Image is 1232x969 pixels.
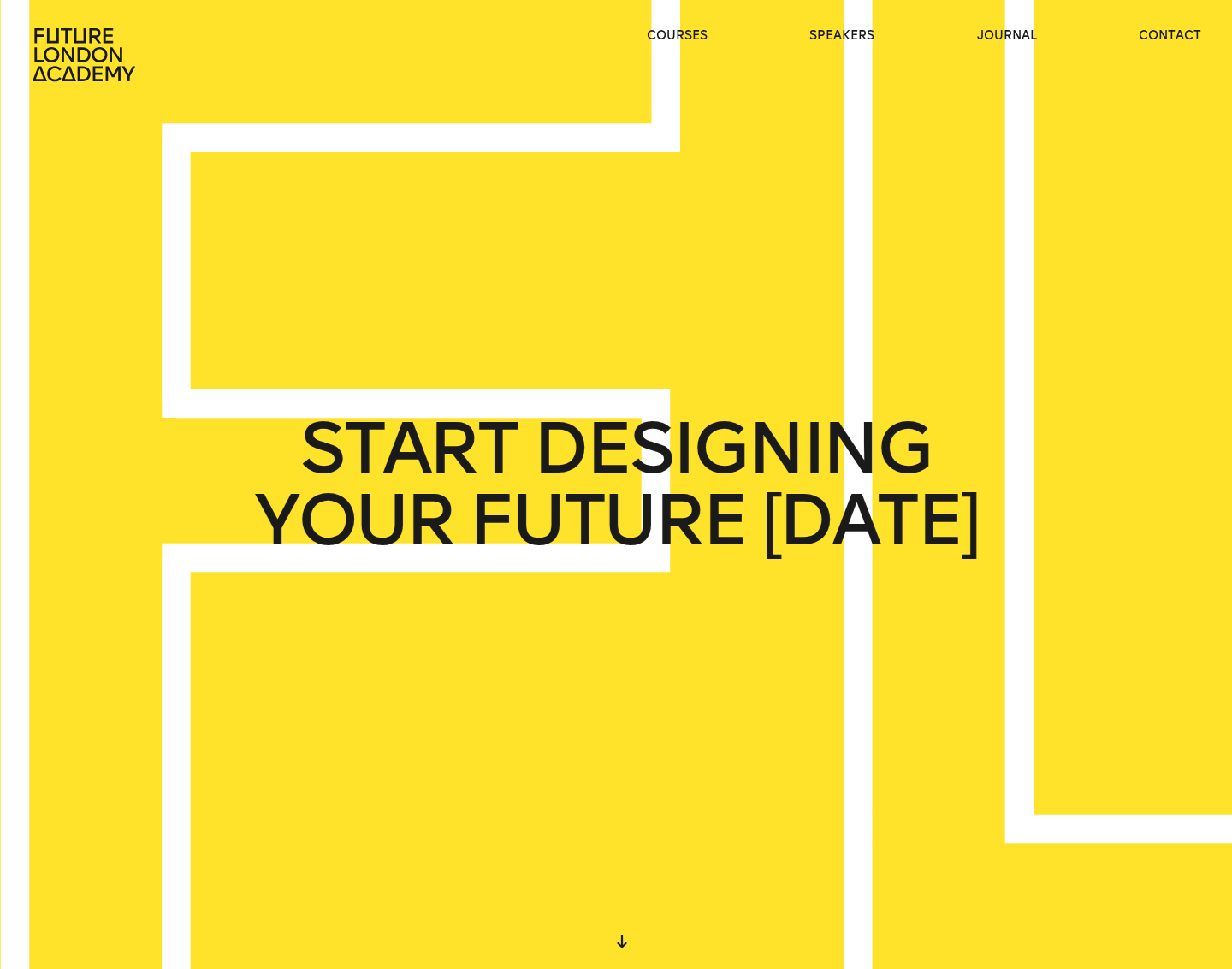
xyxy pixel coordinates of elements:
[809,27,874,45] a: speakers
[300,413,518,484] span: START
[469,484,747,556] span: FUTURE
[1139,27,1201,45] a: contact
[977,27,1037,45] a: journal
[254,484,453,556] span: YOUR
[533,413,932,484] span: DESIGNING
[762,484,978,556] span: [DATE]
[647,27,708,45] a: courses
